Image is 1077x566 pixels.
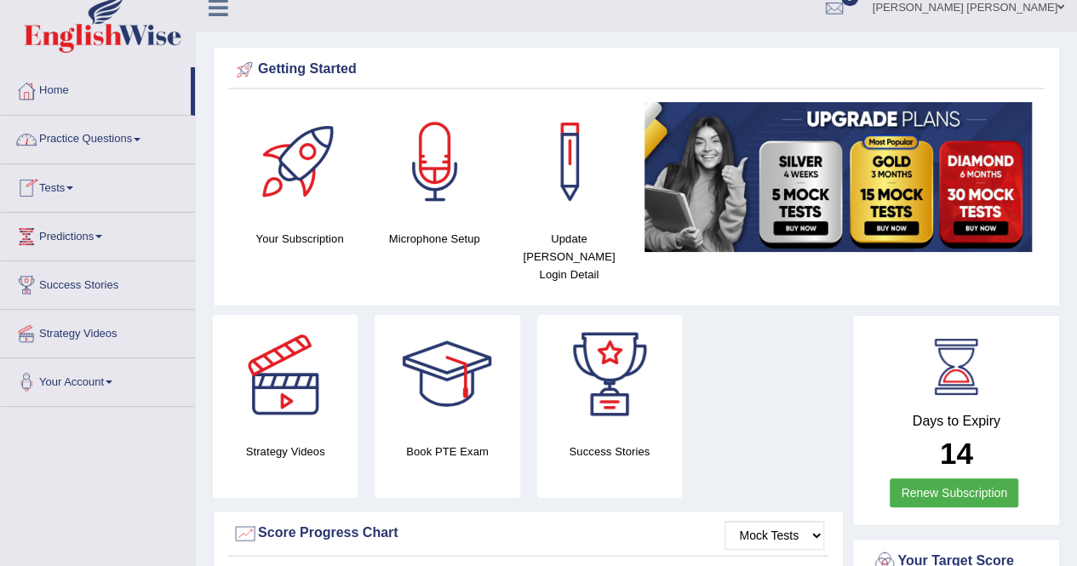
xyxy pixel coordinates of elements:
a: Your Account [1,358,195,401]
a: Practice Questions [1,116,195,158]
h4: Days to Expiry [872,414,1040,429]
h4: Success Stories [537,443,682,460]
h4: Microphone Setup [375,230,493,248]
div: Score Progress Chart [232,521,824,546]
h4: Strategy Videos [213,443,358,460]
a: Home [1,67,191,110]
h4: Book PTE Exam [375,443,519,460]
a: Tests [1,164,195,207]
h4: Your Subscription [241,230,358,248]
a: Predictions [1,213,195,255]
h4: Update [PERSON_NAME] Login Detail [510,230,627,283]
a: Success Stories [1,261,195,304]
img: small5.jpg [644,102,1032,252]
b: 14 [940,437,973,470]
a: Strategy Videos [1,310,195,352]
div: Getting Started [232,57,1040,83]
a: Renew Subscription [890,478,1018,507]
